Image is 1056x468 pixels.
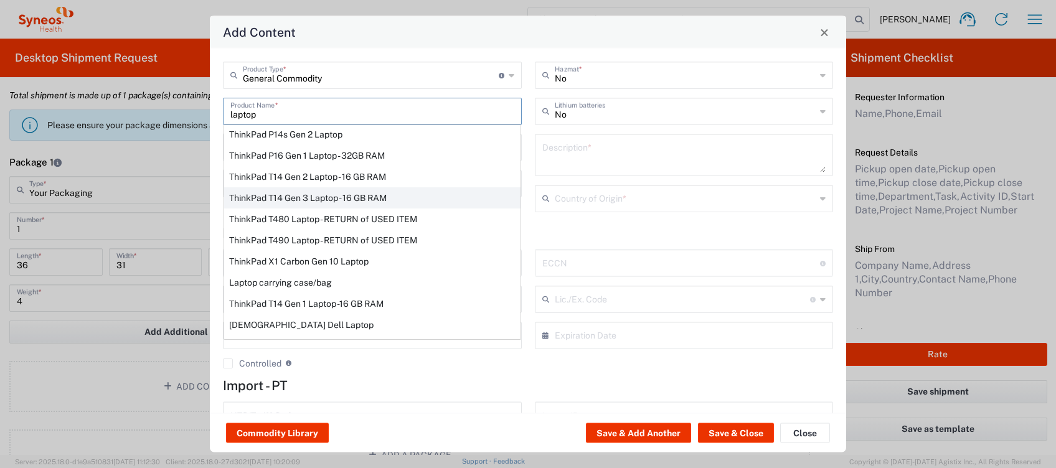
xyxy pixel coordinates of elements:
[224,145,521,166] div: ThinkPad P16 Gen 1 Laptop - 32GB RAM
[780,423,830,443] button: Close
[224,187,521,208] div: ThinkPad T14 Gen 3 Laptop - 16 GB RAM
[586,423,691,443] button: Save & Add Another
[224,314,521,335] div: Theravance Dell Laptop
[224,251,521,272] div: ThinkPad X1 Carbon Gen 10 Laptop
[224,208,521,230] div: ThinkPad T480 Laptop - RETURN of USED ITEM
[224,124,521,145] div: ThinkPad P14s Gen 2 Laptop
[224,230,521,251] div: ThinkPad T490 Laptop - RETURN of USED ITEM
[223,23,296,41] h4: Add Content
[816,24,833,41] button: Close
[224,272,521,293] div: Laptop carrying case/bag
[223,378,833,393] h4: Import - PT
[698,423,774,443] button: Save & Close
[226,423,329,443] button: Commodity Library
[224,293,521,314] div: ThinkPad T14 Gen 1 Laptop -16 GB RAM
[224,166,521,187] div: ThinkPad T14 Gen 2 Laptop - 16 GB RAM
[223,225,833,241] h4: Export - ES
[223,358,281,368] label: Controlled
